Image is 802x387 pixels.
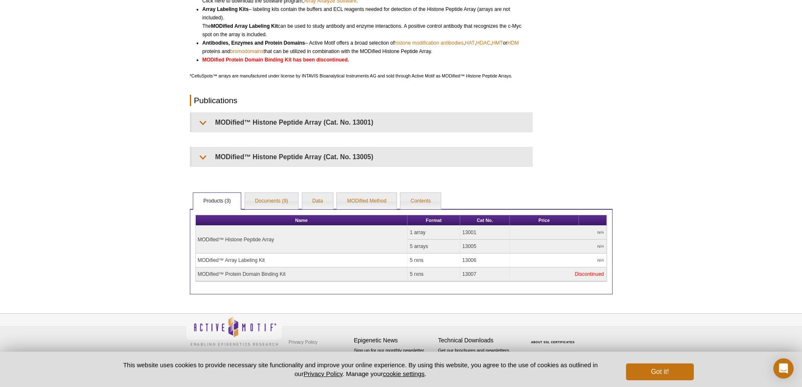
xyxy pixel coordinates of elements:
th: Price [510,215,578,226]
a: Data [302,193,333,210]
td: N/A [510,226,606,240]
td: 5 rxns [408,254,460,267]
a: MODified Method [337,193,396,210]
span: *CelluSpots™ arrays are manufactured under license by INTAVIS Bioanalytical Instruments AG and so... [190,73,512,78]
td: Discontinued [510,267,606,281]
td: 13006 [460,254,510,267]
th: Cat No. [460,215,510,226]
button: Got it! [626,363,693,380]
h2: Publications [190,95,533,106]
button: cookie settings [383,370,424,377]
strong: MODified Array Labeling Kit [211,23,278,29]
strong: Array Labeling Kits [202,6,249,12]
summary: MODified™ Histone Peptide Array (Cat. No. 13001) [192,113,532,132]
p: This website uses cookies to provide necessary site functionality and improve your online experie... [109,360,613,378]
p: Get our brochures and newsletters, or request them by mail. [438,347,518,368]
td: MODified™ Array Labeling Kit [196,254,408,267]
a: bromodomains [230,47,264,56]
p: Sign up for our monthly newsletter highlighting recent publications in the field of epigenetics. [354,347,434,376]
a: Documents (9) [245,193,298,210]
li: – Active Motif offers a broad selection of , , , or proteins and that can be utilized in combinat... [202,39,525,56]
summary: MODified™ Histone Peptide Array (Cat. No. 13005) [192,147,532,166]
img: Active Motif, [186,314,282,348]
a: HMT [492,39,503,47]
td: 13005 [460,240,510,254]
strong: MODified Protein Domain Binding Kit has been discontinued. [202,57,349,63]
h4: Technical Downloads [438,337,518,344]
a: Products (3) [193,193,241,210]
td: N/A [510,254,606,267]
td: 1 array [408,226,460,240]
a: HAT [465,39,475,47]
a: histone modification antibodies [394,39,464,47]
a: Privacy Policy [304,370,342,377]
th: Name [196,215,408,226]
li: – labeling kits contain the buffers and ECL reagents needed for detection of the Histone Peptide ... [202,5,525,39]
a: Contents [400,193,441,210]
td: 5 arrays [408,240,460,254]
td: MODified™ Histone Peptide Array [196,226,408,254]
td: 13001 [460,226,510,240]
a: HDM [507,39,519,47]
div: Open Intercom Messenger [773,358,794,379]
td: MODified™ Protein Domain Binding Kit [196,267,408,281]
td: 13007 [460,267,510,281]
a: Terms & Conditions [287,348,331,361]
td: 5 rxns [408,267,460,281]
a: ABOUT SSL CERTIFICATES [531,341,575,344]
strong: Antibodies, Enzymes and Protein Domains [202,40,305,46]
a: Privacy Policy [287,336,320,348]
table: Click to Verify - This site chose Symantec SSL for secure e-commerce and confidential communicati... [522,328,586,347]
h4: Epigenetic News [354,337,434,344]
a: HDAC [476,39,490,47]
td: N/A [510,240,606,254]
th: Format [408,215,460,226]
